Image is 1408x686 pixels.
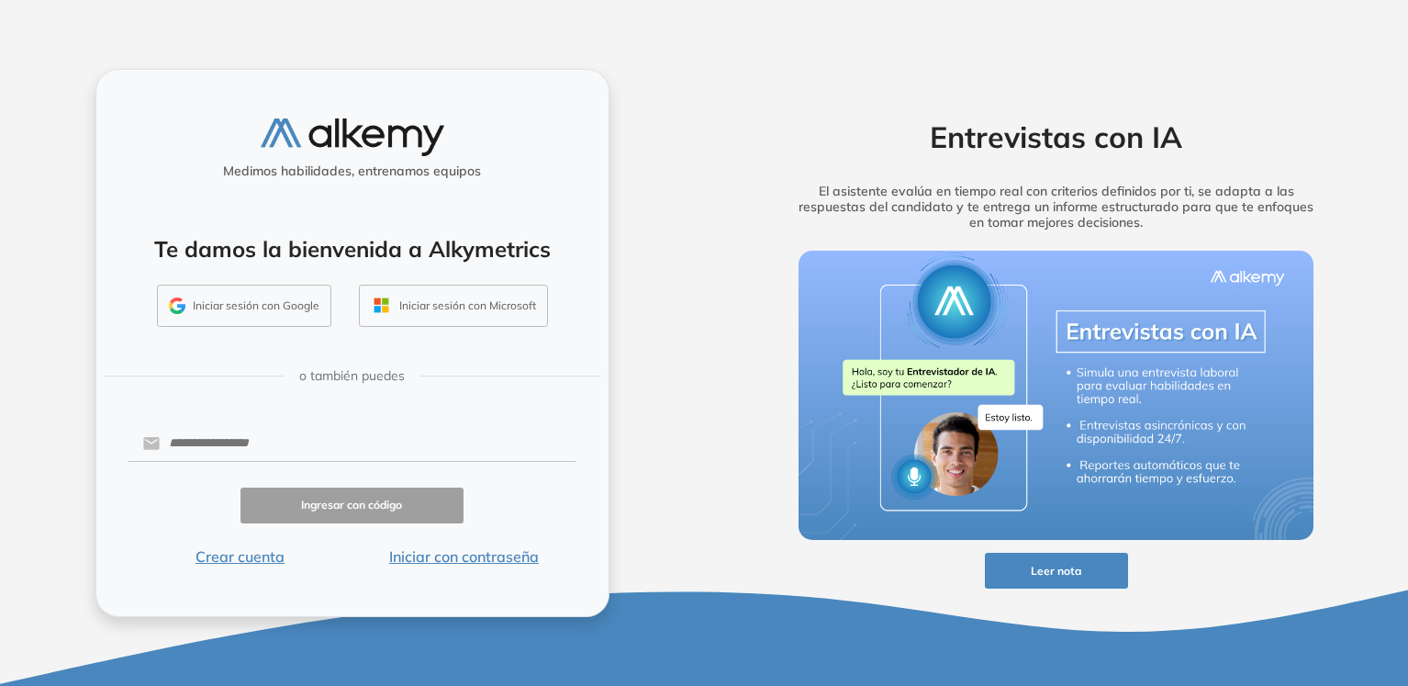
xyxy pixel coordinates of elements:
[371,295,392,316] img: OUTLOOK_ICON
[261,118,444,156] img: logo-alkemy
[104,163,601,179] h5: Medimos habilidades, entrenamos equipos
[1078,473,1408,686] div: Widget de chat
[770,184,1343,230] h5: El asistente evalúa en tiempo real con criterios definidos por ti, se adapta a las respuestas del...
[157,285,331,327] button: Iniciar sesión con Google
[359,285,548,327] button: Iniciar sesión con Microsoft
[120,236,585,263] h4: Te damos la bienvenida a Alkymetrics
[352,545,575,568] button: Iniciar con contraseña
[985,553,1128,589] button: Leer nota
[299,366,405,386] span: o también puedes
[240,488,464,523] button: Ingresar con código
[770,119,1343,154] h2: Entrevistas con IA
[1078,473,1408,686] iframe: Chat Widget
[799,251,1314,541] img: img-more-info
[129,545,352,568] button: Crear cuenta
[169,298,185,314] img: GMAIL_ICON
